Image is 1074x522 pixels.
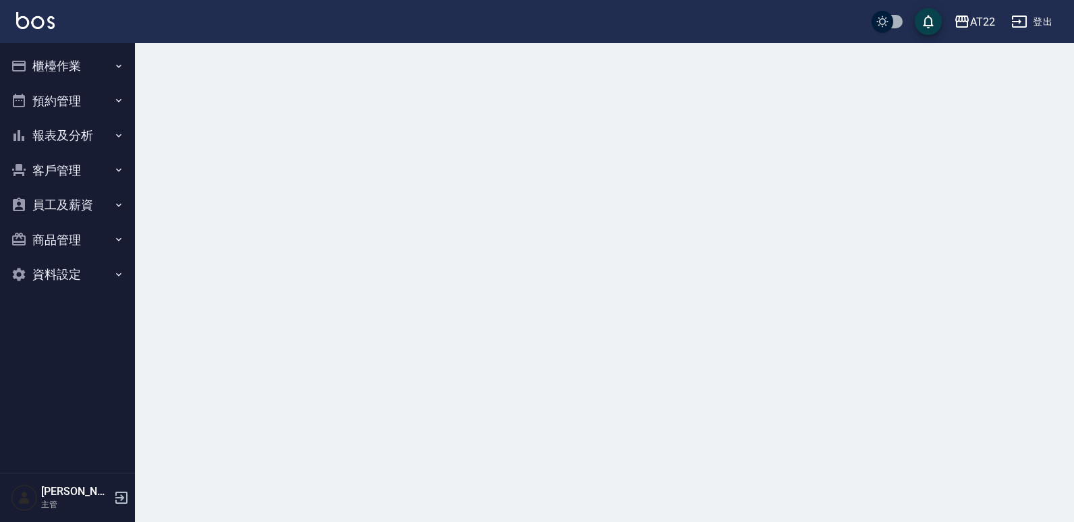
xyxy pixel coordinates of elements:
button: 預約管理 [5,84,130,119]
img: Person [11,484,38,511]
button: 客戶管理 [5,153,130,188]
button: save [915,8,942,35]
div: AT22 [970,13,995,30]
button: 商品管理 [5,223,130,258]
h5: [PERSON_NAME] [41,485,110,498]
button: 登出 [1006,9,1058,34]
button: 員工及薪資 [5,187,130,223]
button: 櫃檯作業 [5,49,130,84]
img: Logo [16,12,55,29]
button: 報表及分析 [5,118,130,153]
button: 資料設定 [5,257,130,292]
button: AT22 [949,8,1000,36]
p: 主管 [41,498,110,511]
